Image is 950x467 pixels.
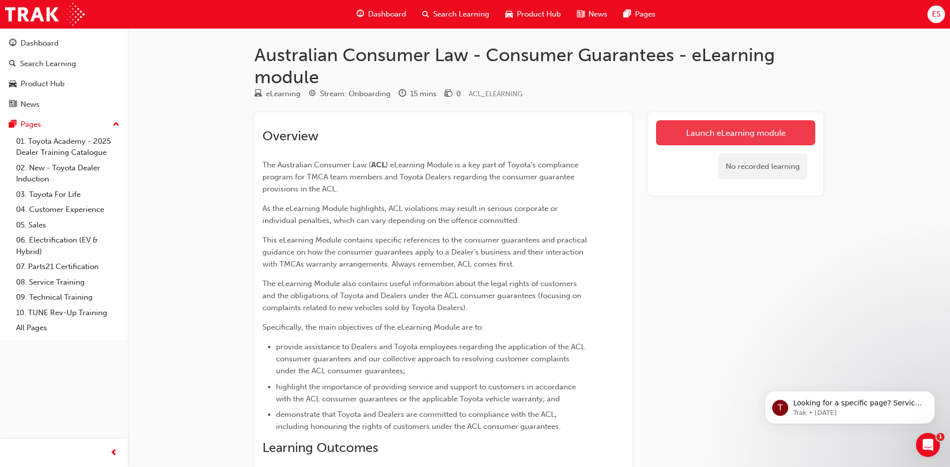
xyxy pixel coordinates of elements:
[21,119,41,130] div: Pages
[12,305,124,321] a: 10. TUNE Rev-Up Training
[12,320,124,336] a: All Pages
[276,342,587,375] span: provide assistance to Dealers and Toyota employees regarding the application of the ACL consumer ...
[262,204,560,225] span: As the eLearning Module highlights, ACL violations may result in serious corporate or individual ...
[254,88,300,100] div: Type
[9,39,17,48] span: guage-icon
[12,275,124,290] a: 08. Service Training
[320,88,391,100] div: Stream: Onboarding
[399,90,406,99] span: clock-icon
[9,100,17,109] span: news-icon
[308,90,316,99] span: target-icon
[433,9,489,20] span: Search Learning
[9,120,17,129] span: pages-icon
[497,4,569,25] a: car-iconProduct Hub
[4,75,124,93] a: Product Hub
[371,160,386,169] span: ACL
[399,88,437,100] div: Duration
[4,95,124,114] a: News
[21,99,40,110] div: News
[927,6,945,23] button: ES
[569,4,615,25] a: news-iconNews
[635,9,656,20] span: Pages
[254,44,823,88] h1: Australian Consumer Law - Consumer Guarantees - eLearning module
[262,128,319,144] span: Overview
[21,78,65,90] div: Product Hub
[349,4,414,25] a: guage-iconDashboard
[9,80,17,89] span: car-icon
[4,115,124,134] button: Pages
[266,88,300,100] div: eLearning
[262,160,580,193] span: ) eLearning Module is a key part of Toyota’s compliance program for TMCA team members and Toyota ...
[936,433,944,441] span: 1
[456,88,461,100] div: 0
[262,279,583,312] span: The eLearning Module also contains useful information about the legal rights of customers and the...
[276,382,578,403] span: highlight the importance of providing service and support to customers in accordance with the ACL...
[445,88,461,100] div: Price
[12,187,124,202] a: 03. Toyota For Life
[750,370,950,440] iframe: Intercom notifications message
[254,90,262,99] span: learningResourceType_ELEARNING-icon
[588,9,607,20] span: News
[21,38,59,49] div: Dashboard
[916,433,940,457] iframe: Intercom live chat
[12,134,124,160] a: 01. Toyota Academy - 2025 Dealer Training Catalogue
[262,160,371,169] span: The Australian Consumer Law (
[368,9,406,20] span: Dashboard
[12,259,124,275] a: 07. Parts21 Certification
[262,440,378,455] span: Learning Outcomes
[308,88,391,100] div: Stream
[5,3,85,26] img: Trak
[577,8,584,21] span: news-icon
[262,236,589,269] span: This eLearning Module contains specific references to the consumer guarantees and practical guida...
[9,60,16,69] span: search-icon
[623,8,631,21] span: pages-icon
[4,32,124,115] button: DashboardSearch LearningProduct HubNews
[718,153,807,180] div: No recorded learning
[12,290,124,305] a: 09. Technical Training
[110,447,118,459] span: prev-icon
[4,34,124,53] a: Dashboard
[422,8,429,21] span: search-icon
[932,9,940,20] span: ES
[445,90,452,99] span: money-icon
[414,4,497,25] a: search-iconSearch Learning
[4,55,124,73] a: Search Learning
[12,202,124,217] a: 04. Customer Experience
[276,410,561,431] span: demonstrate that Toyota and Dealers are committed to compliance with the ACL, including honouring...
[20,58,76,70] div: Search Learning
[262,323,484,332] span: Specifically, the main objectives of the eLearning Module are to:
[410,88,437,100] div: 15 mins
[12,160,124,187] a: 02. New - Toyota Dealer Induction
[12,232,124,259] a: 06. Electrification (EV & Hybrid)
[113,118,120,131] span: up-icon
[517,9,561,20] span: Product Hub
[656,120,815,145] a: Launch eLearning module
[615,4,664,25] a: pages-iconPages
[469,90,522,98] span: Learning resource code
[505,8,513,21] span: car-icon
[12,217,124,233] a: 05. Sales
[357,8,364,21] span: guage-icon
